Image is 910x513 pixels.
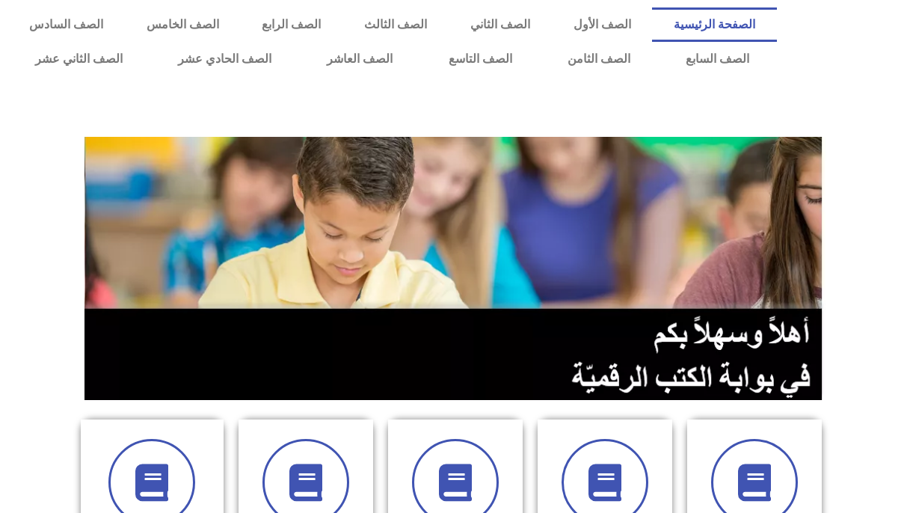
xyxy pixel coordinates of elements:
a: الصف السابع [658,42,777,76]
a: الصف الخامس [125,7,241,42]
a: الصفحة الرئيسية [652,7,777,42]
a: الصف السادس [7,7,125,42]
a: الصف الثاني [449,7,552,42]
a: الصف الحادي عشر [150,42,299,76]
a: الصف الثالث [342,7,449,42]
a: الصف التاسع [421,42,540,76]
a: الصف الثاني عشر [7,42,150,76]
a: الصف الرابع [240,7,342,42]
a: الصف الثامن [540,42,658,76]
a: الصف الأول [552,7,653,42]
a: الصف العاشر [299,42,420,76]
